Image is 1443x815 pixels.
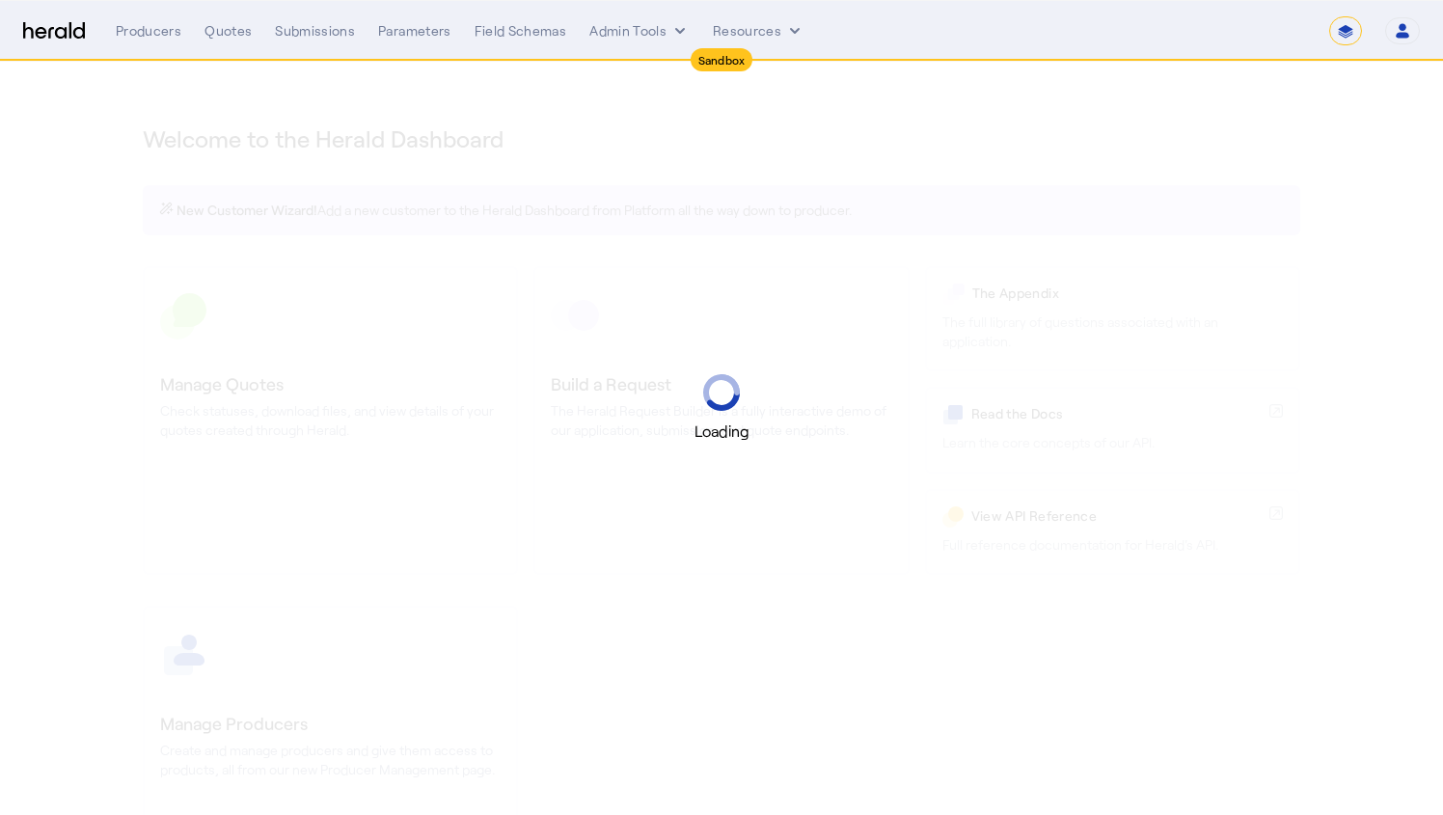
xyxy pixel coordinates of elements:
[116,21,181,41] div: Producers
[378,21,451,41] div: Parameters
[691,48,753,71] div: Sandbox
[204,21,252,41] div: Quotes
[23,22,85,41] img: Herald Logo
[713,21,804,41] button: Resources dropdown menu
[475,21,567,41] div: Field Schemas
[589,21,690,41] button: internal dropdown menu
[275,21,355,41] div: Submissions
